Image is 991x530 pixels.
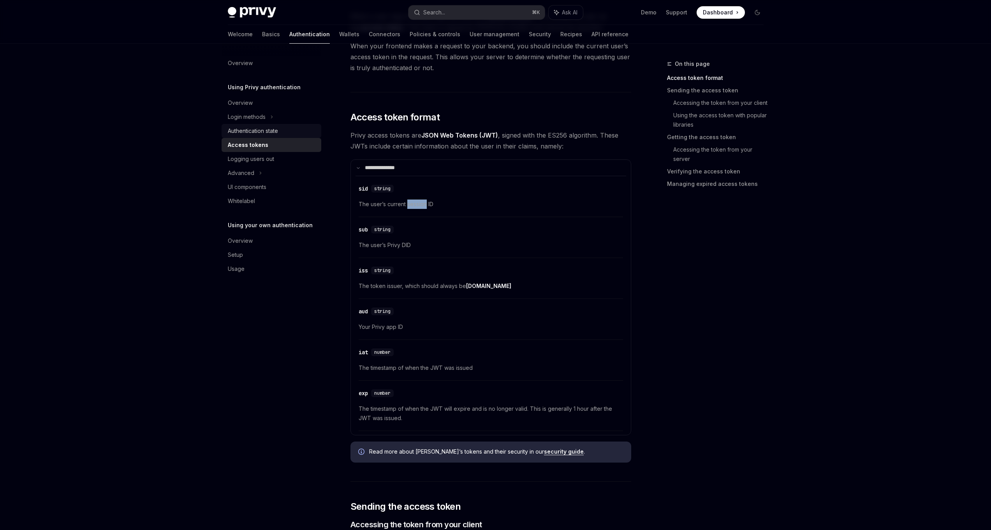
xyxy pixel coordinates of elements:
a: Managing expired access tokens [667,178,770,190]
h5: Using Privy authentication [228,83,301,92]
span: The timestamp of when the JWT will expire and is no longer valid. This is generally 1 hour after ... [359,404,623,423]
div: iss [359,267,368,274]
a: Sending the access token [667,84,770,97]
span: number [374,390,391,396]
span: Sending the access token [350,500,461,513]
div: sub [359,226,368,233]
button: Ask AI [549,5,583,19]
a: Security [529,25,551,44]
span: Read more about [PERSON_NAME]’s tokens and their security in our . [369,448,623,456]
span: Privy access tokens are , signed with the ES256 algorithm. These JWTs include certain information... [350,130,631,152]
span: Ask AI [562,9,577,16]
span: Accessing the token from your client [350,519,482,530]
div: Setup [228,250,243,260]
a: Whitelabel [222,194,321,208]
span: string [374,267,391,274]
span: On this page [675,59,710,69]
div: sid [359,185,368,193]
a: Recipes [560,25,582,44]
button: Toggle dark mode [751,6,764,19]
a: Accessing the token from your server [673,143,770,165]
a: Verifying the access token [667,165,770,178]
div: Authentication state [228,126,278,136]
a: API reference [591,25,628,44]
span: The token issuer, which should always be [359,281,623,291]
div: Overview [228,236,253,246]
a: Connectors [369,25,400,44]
span: string [374,185,391,192]
a: Policies & controls [410,25,460,44]
a: Accessing the token from your client [673,97,770,109]
a: Setup [222,248,321,262]
div: UI components [228,182,266,192]
div: Whitelabel [228,196,255,206]
a: security guide [544,448,584,455]
span: The timestamp of when the JWT was issued [359,363,623,373]
a: Access token format [667,72,770,84]
div: exp [359,389,368,397]
a: Wallets [339,25,359,44]
div: aud [359,307,368,315]
img: dark logo [228,7,276,18]
div: Overview [228,58,253,68]
div: Advanced [228,168,254,178]
div: iat [359,348,368,356]
a: Authentication [289,25,330,44]
div: Login methods [228,112,266,122]
a: Overview [222,96,321,110]
a: Dashboard [697,6,745,19]
a: Overview [222,234,321,248]
a: Getting the access token [667,131,770,143]
div: Search... [423,8,445,17]
a: User management [470,25,519,44]
a: Usage [222,262,321,276]
a: Access tokens [222,138,321,152]
span: The user’s current session ID [359,200,623,209]
span: string [374,308,391,314]
a: UI components [222,180,321,194]
div: Access tokens [228,140,268,150]
span: string [374,226,391,233]
div: Usage [228,264,245,274]
a: Welcome [228,25,253,44]
h5: Using your own authentication [228,221,313,230]
div: Logging users out [228,154,274,164]
a: Demo [641,9,657,16]
a: Authentication state [222,124,321,138]
a: [DOMAIN_NAME] [466,283,511,290]
a: Overview [222,56,321,70]
span: Access token format [350,111,440,124]
span: When your frontend makes a request to your backend, you should include the current user’s access ... [350,41,631,73]
span: The user’s Privy DID [359,240,623,250]
span: Your Privy app ID [359,322,623,332]
a: Logging users out [222,152,321,166]
span: number [374,349,391,355]
a: Using the access token with popular libraries [673,109,770,131]
div: Overview [228,98,253,108]
a: JSON Web Tokens (JWT) [421,131,498,140]
span: Dashboard [703,9,733,16]
span: ⌘ K [532,9,540,16]
svg: Info [358,449,366,456]
a: Support [666,9,687,16]
a: Basics [262,25,280,44]
button: Search...⌘K [408,5,545,19]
